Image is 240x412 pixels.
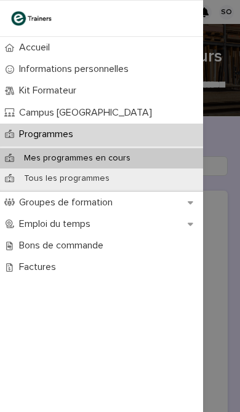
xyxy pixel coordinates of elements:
[10,10,54,26] img: K0CqGN7SDeD6s4JG8KQk
[14,85,86,97] p: Kit Formateur
[14,240,113,252] p: Bons de commande
[14,218,100,230] p: Emploi du temps
[14,129,83,140] p: Programmes
[14,63,138,75] p: Informations personnelles
[14,197,122,208] p: Groupes de formation
[14,261,66,273] p: Factures
[14,153,140,164] p: Mes programmes en cours
[14,107,162,119] p: Campus [GEOGRAPHIC_DATA]
[14,173,119,184] p: Tous les programmes
[14,42,60,53] p: Accueil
